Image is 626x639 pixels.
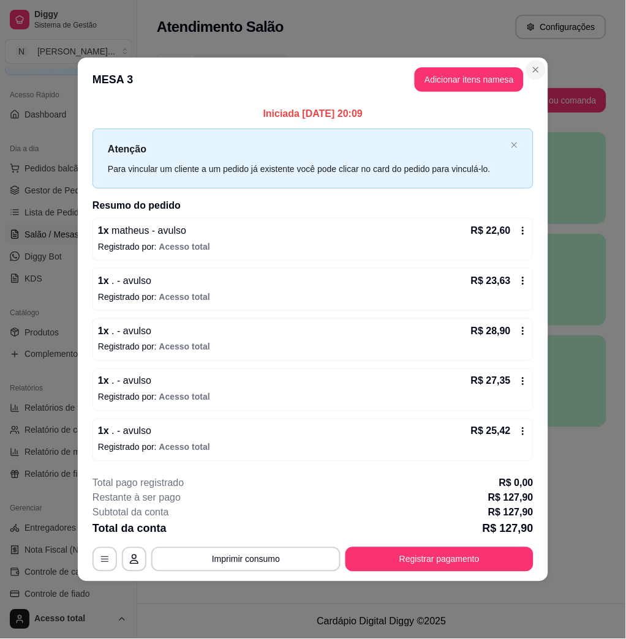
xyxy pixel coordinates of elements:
p: Total da conta [92,520,167,537]
span: . - avulso [109,326,151,336]
p: Subtotal da conta [92,506,169,520]
p: Registrado por: [98,391,528,403]
p: Registrado por: [98,441,528,454]
span: . - avulso [109,376,151,386]
p: Atenção [108,141,506,157]
span: Acesso total [159,292,210,302]
p: R$ 27,35 [471,374,511,389]
p: R$ 127,90 [488,491,534,506]
p: 1 x [98,274,151,288]
span: Acesso total [159,242,210,252]
p: 1 x [98,324,151,338]
h2: Resumo do pedido [92,198,534,213]
p: R$ 127,90 [483,520,534,537]
span: . - avulso [109,426,151,436]
p: R$ 0,00 [499,476,534,491]
p: 1 x [98,424,151,439]
p: Registrado por: [98,241,528,253]
button: close [511,141,518,149]
p: 1 x [98,374,151,389]
div: Para vincular um cliente a um pedido já existente você pode clicar no card do pedido para vinculá... [108,162,506,176]
header: MESA 3 [78,58,548,102]
button: Imprimir consumo [151,547,341,572]
p: R$ 127,90 [488,506,534,520]
p: Registrado por: [98,291,528,303]
button: Adicionar itens namesa [415,67,524,92]
p: Restante à ser pago [92,491,181,506]
span: Acesso total [159,392,210,402]
p: 1 x [98,223,186,238]
p: R$ 28,90 [471,324,511,338]
span: Acesso total [159,443,210,452]
span: matheus - avulso [109,225,186,236]
p: Registrado por: [98,341,528,353]
span: Acesso total [159,342,210,352]
button: Registrar pagamento [345,547,534,572]
p: Total pago registrado [92,476,184,491]
button: Close [526,60,546,80]
p: R$ 23,63 [471,274,511,288]
p: R$ 22,60 [471,223,511,238]
span: . - avulso [109,275,151,286]
p: R$ 25,42 [471,424,511,439]
p: Iniciada [DATE] 20:09 [92,106,534,121]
